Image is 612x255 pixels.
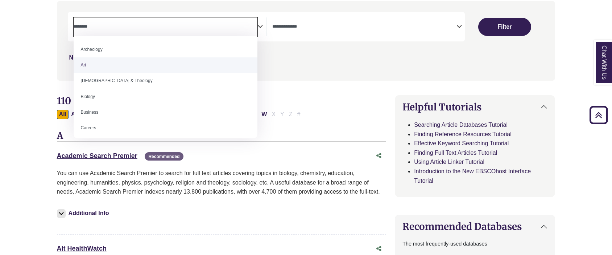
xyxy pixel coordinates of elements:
li: Careers [74,120,258,136]
li: Archeology [74,42,258,57]
div: Alpha-list to filter by first letter of database name [57,111,303,117]
span: Recommended [145,152,183,161]
button: Helpful Tutorials [395,96,555,118]
button: Filter Results A [69,110,78,119]
a: Effective Keyword Searching Tutorial [414,140,509,146]
a: Academic Search Premier [57,152,137,159]
a: Introduction to the New EBSCOhost Interface Tutorial [414,168,531,184]
p: The most frequently-used databases [402,240,547,248]
nav: Search filters [57,1,555,80]
li: Art [74,57,258,73]
button: Additional Info [57,208,111,218]
a: Finding Reference Resources Tutorial [414,131,512,137]
a: Back to Top [587,110,610,120]
a: Searching Article Databases Tutorial [414,122,508,128]
a: Alt HealthWatch [57,245,107,252]
h3: A [57,131,386,142]
p: You can use Academic Search Premier to search for full text articles covering topics in biology, ... [57,169,386,197]
li: Business [74,105,258,120]
button: Submit for Search Results [478,18,531,36]
span: 110 Databases [57,95,121,107]
button: Filter Results W [259,110,269,119]
li: Biology [74,89,258,105]
li: [DEMOGRAPHIC_DATA] & Theology [74,73,258,89]
textarea: Search [272,24,456,30]
a: Finding Full Text Articles Tutorial [414,150,497,156]
button: Share this database [372,149,386,163]
a: Not sure where to start? Check our Recommended Databases. [69,54,241,61]
textarea: Search [74,24,258,30]
button: Recommended Databases [395,215,555,238]
a: Using Article Linker Tutorial [414,159,484,165]
button: All [57,110,69,119]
